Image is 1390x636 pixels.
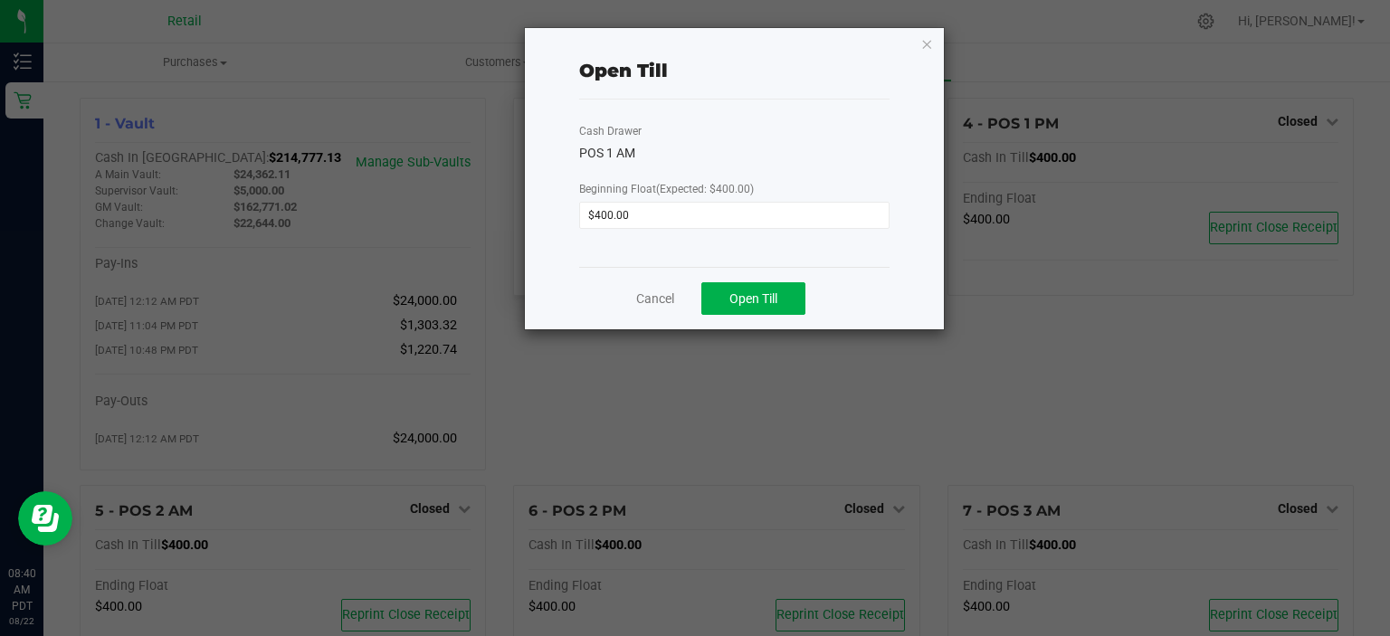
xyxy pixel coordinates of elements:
div: Open Till [579,57,668,84]
button: Open Till [701,282,805,315]
span: Open Till [729,291,777,306]
a: Cancel [636,290,674,309]
span: (Expected: $400.00) [656,183,754,195]
span: Beginning Float [579,183,754,195]
div: POS 1 AM [579,144,890,163]
iframe: Resource center [18,491,72,546]
label: Cash Drawer [579,123,642,139]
